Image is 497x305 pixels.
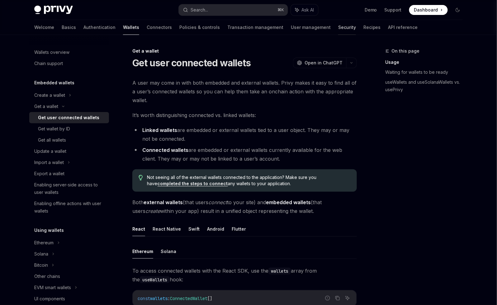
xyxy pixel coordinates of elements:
[34,295,65,303] div: UI components
[392,47,420,55] span: On this page
[34,200,105,215] div: Enabling offline actions with user wallets
[363,20,381,35] a: Recipes
[34,239,54,246] div: Ethereum
[132,57,251,68] h1: Get user connected wallets
[338,20,356,35] a: Security
[34,284,71,291] div: EVM smart wallets
[414,7,438,13] span: Dashboard
[147,20,172,35] a: Connectors
[207,296,212,301] span: []
[324,294,332,302] button: Report incorrect code
[385,7,402,13] a: Support
[34,91,65,99] div: Create a wallet
[38,114,99,121] div: Get user connected wallets
[29,293,109,304] a: UI components
[179,4,288,16] button: Search...⌘K
[34,273,60,280] div: Other chains
[29,58,109,69] a: Chain support
[132,78,357,105] span: A user may come in with both embedded and external wallets. Privy makes it easy to find all of a ...
[83,20,116,35] a: Authentication
[29,146,109,157] a: Update a wallet
[305,60,343,66] span: Open in ChatGPT
[301,7,314,13] span: Ask AI
[386,77,468,95] a: useWallets and useSolanaWallets vs. usePrivy
[227,20,283,35] a: Transaction management
[232,222,246,236] button: Flutter
[139,175,143,181] svg: Tip
[29,198,109,217] a: Enabling offline actions with user wallets
[388,20,418,35] a: API reference
[207,222,224,236] button: Android
[188,222,200,236] button: Swift
[147,174,351,187] span: Not seeing all of the external wallets connected to the application? Make sure you have any walle...
[132,244,153,259] button: Ethereum
[142,127,177,133] strong: Linked wallets
[34,261,48,269] div: Bitcoin
[29,47,109,58] a: Wallets overview
[34,79,74,87] h5: Embedded wallets
[34,170,64,177] div: Export a wallet
[268,268,291,274] code: wallets
[34,60,63,67] div: Chain support
[386,57,468,67] a: Usage
[34,103,58,110] div: Get a wallet
[123,20,139,35] a: Wallets
[170,296,207,301] span: ConnectedWallet
[158,181,228,186] a: completed the steps to connect
[132,266,357,284] span: To access connected wallets with the React SDK, use the array from the hook:
[291,4,318,16] button: Ask AI
[153,222,181,236] button: React Native
[191,6,208,14] div: Search...
[132,198,357,215] span: Both (that users to your site) and (that users within your app) result in a unified object repres...
[132,222,145,236] button: React
[38,125,70,133] div: Get wallet by ID
[409,5,448,15] a: Dashboard
[34,6,73,14] img: dark logo
[132,146,357,163] li: are embedded or external wallets currently available for the web client. They may or may not be l...
[208,199,227,205] em: connect
[34,250,48,258] div: Solana
[277,7,284,12] span: ⌘ K
[34,49,69,56] div: Wallets overview
[334,294,342,302] button: Copy the contents from the code block
[34,148,66,155] div: Update a wallet
[34,181,105,196] div: Enabling server-side access to user wallets
[168,296,170,301] span: :
[34,20,54,35] a: Welcome
[29,123,109,134] a: Get wallet by ID
[62,20,76,35] a: Basics
[293,58,346,68] button: Open in ChatGPT
[132,126,357,143] li: are embedded or external wallets tied to a user object. They may or may not be connected.
[266,199,311,205] strong: embedded wallets
[365,7,377,13] a: Demo
[386,67,468,77] a: Waiting for wallets to be ready
[161,244,176,259] button: Solana
[142,147,188,153] strong: Connected wallets
[144,199,183,205] strong: external wallets
[343,294,352,302] button: Ask AI
[145,208,160,214] em: create
[29,112,109,123] a: Get user connected wallets
[29,168,109,179] a: Export a wallet
[29,271,109,282] a: Other chains
[34,159,64,166] div: Import a wallet
[291,20,331,35] a: User management
[132,111,357,120] span: It’s worth distinguishing connected vs. linked wallets:
[150,296,168,301] span: wallets
[179,20,220,35] a: Policies & controls
[34,227,64,234] h5: Using wallets
[453,5,463,15] button: Toggle dark mode
[29,134,109,146] a: Get all wallets
[140,276,170,283] code: useWallets
[138,296,150,301] span: const
[38,136,66,144] div: Get all wallets
[132,48,357,54] div: Get a wallet
[29,179,109,198] a: Enabling server-side access to user wallets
